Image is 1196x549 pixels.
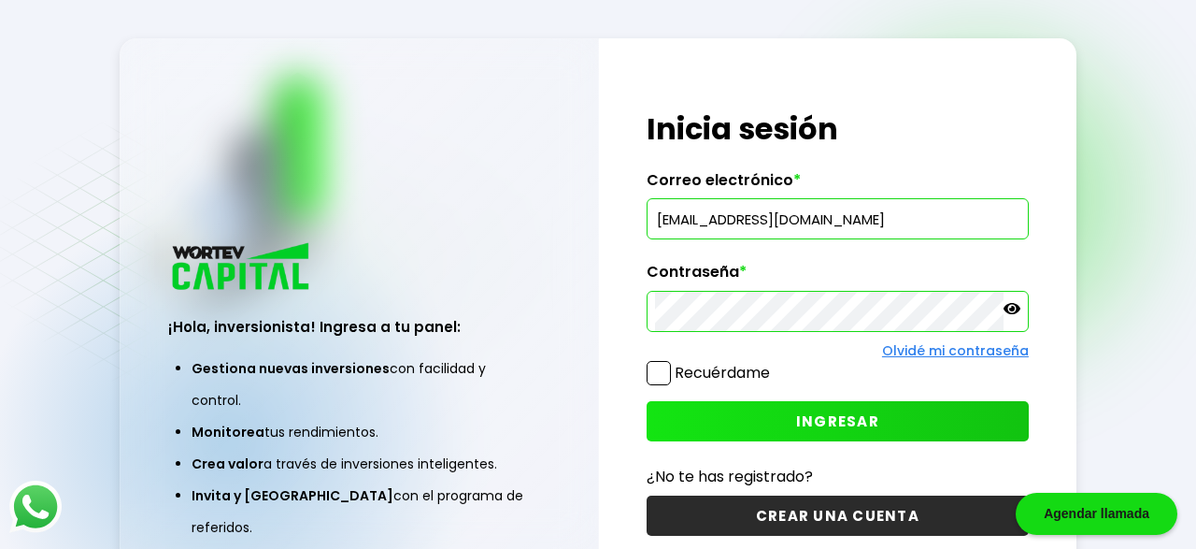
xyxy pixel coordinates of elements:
[882,341,1029,360] a: Olvidé mi contraseña
[192,480,527,543] li: con el programa de referidos.
[647,171,1029,199] label: Correo electrónico
[192,353,527,416] li: con facilidad y control.
[192,448,527,480] li: a través de inversiones inteligentes.
[192,455,263,473] span: Crea valor
[168,316,550,338] h3: ¡Hola, inversionista! Ingresa a tu panel:
[647,465,1029,536] a: ¿No te has registrado?CREAR UNA CUENTA
[192,423,264,441] span: Monitorea
[675,362,770,383] label: Recuérdame
[192,486,393,505] span: Invita y [GEOGRAPHIC_DATA]
[647,401,1029,441] button: INGRESAR
[192,416,527,448] li: tus rendimientos.
[655,199,1020,238] input: hola@wortev.capital
[1016,493,1177,535] div: Agendar llamada
[168,240,316,296] img: logo_wortev_capital
[647,465,1029,488] p: ¿No te has registrado?
[796,412,879,431] span: INGRESAR
[192,359,390,378] span: Gestiona nuevas inversiones
[647,263,1029,291] label: Contraseña
[647,107,1029,152] h1: Inicia sesión
[647,496,1029,536] button: CREAR UNA CUENTA
[9,481,62,533] img: logos_whatsapp-icon.242b2217.svg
